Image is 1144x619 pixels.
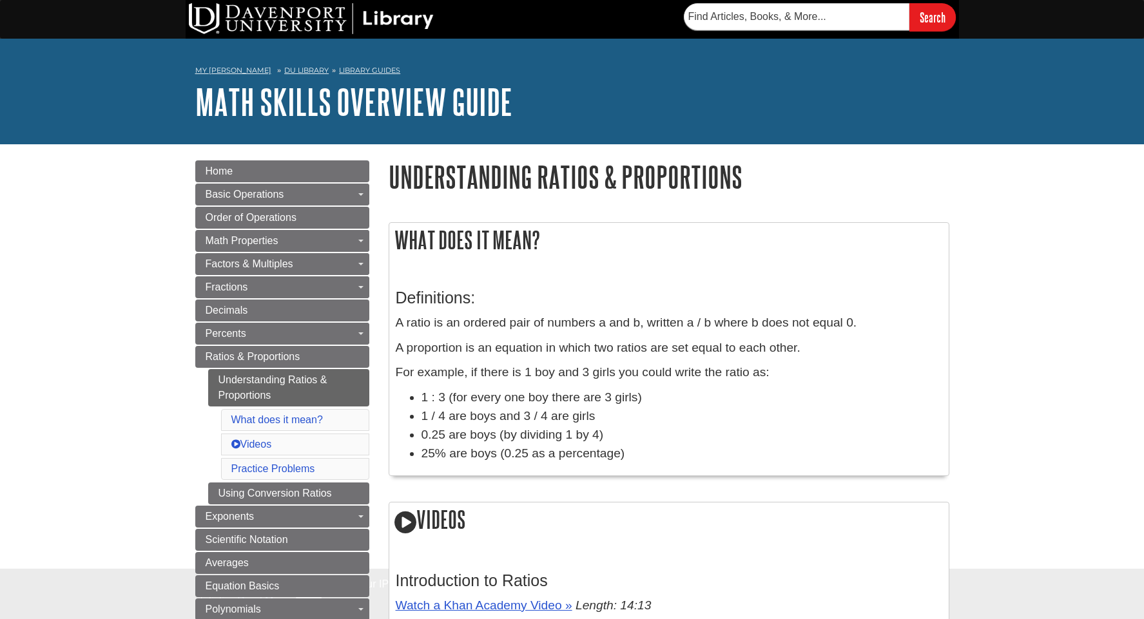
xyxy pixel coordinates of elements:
span: Math Properties [206,235,278,246]
a: Watch a Khan Academy Video » [396,598,572,612]
span: Averages [206,557,249,568]
a: Order of Operations [195,207,369,229]
a: Fractions [195,276,369,298]
a: Practice Problems [231,463,315,474]
a: Videos [231,439,272,450]
a: Home [195,160,369,182]
a: Factors & Multiples [195,253,369,275]
h3: Introduction to Ratios [396,571,942,590]
a: My [PERSON_NAME] [195,65,271,76]
a: Library Guides [339,66,400,75]
a: Math Properties [195,230,369,252]
a: Decimals [195,300,369,321]
p: For example, if there is 1 boy and 3 girls you could write the ratio as: [396,363,942,382]
span: Fractions [206,281,248,292]
a: Basic Operations [195,184,369,205]
h2: Videos [389,502,949,539]
a: DU Library [284,66,329,75]
a: Exponents [195,506,369,528]
p: A ratio is an ordered pair of numbers a and b, written a / b where b does not equal 0. [396,314,942,332]
h2: What does it mean? [389,223,949,257]
span: Factors & Multiples [206,258,293,269]
span: Exponents [206,511,255,522]
li: 1 / 4 are boys and 3 / 4 are girls [422,407,942,426]
li: 1 : 3 (for every one boy there are 3 girls) [422,388,942,407]
a: Averages [195,552,369,574]
span: Home [206,166,233,176]
a: Math Skills Overview Guide [195,82,512,122]
h1: Understanding Ratios & Proportions [389,160,949,193]
h3: Definitions: [396,289,942,307]
span: Decimals [206,305,248,316]
a: Understanding Ratios & Proportions [208,369,369,406]
input: Search [909,3,956,31]
span: Polynomials [206,604,261,614]
li: 25% are boys (0.25 as a percentage) [422,444,942,463]
li: 0.25 are boys (by dividing 1 by 4) [422,426,942,444]
input: Find Articles, Books, & More... [684,3,909,30]
a: Percents [195,323,369,345]
span: Scientific Notation [206,534,288,545]
a: Ratios & Proportions [195,346,369,368]
span: Basic Operations [206,189,284,200]
span: Equation Basics [206,580,280,591]
a: Scientific Notation [195,529,369,551]
p: A proportion is an equation in which two ratios are set equal to each other. [396,339,942,357]
form: Searches DU Library's articles, books, and more [684,3,956,31]
img: DU Library [189,3,434,34]
em: Length: 14:13 [576,598,651,612]
a: Using Conversion Ratios [208,482,369,504]
a: What does it mean? [231,414,323,425]
span: Ratios & Proportions [206,351,300,362]
span: Order of Operations [206,212,296,223]
span: Percents [206,328,246,339]
nav: breadcrumb [195,62,949,82]
a: Equation Basics [195,575,369,597]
